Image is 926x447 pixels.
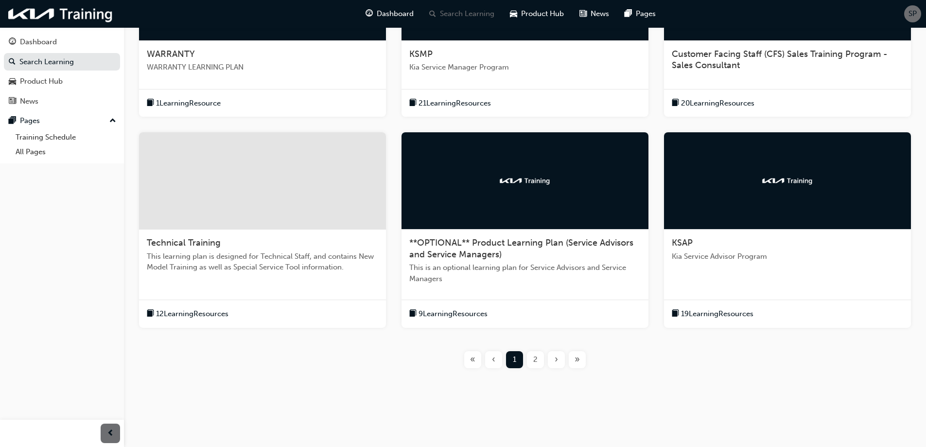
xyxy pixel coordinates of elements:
[9,58,16,67] span: search-icon
[525,351,546,368] button: Page 2
[4,112,120,130] button: Pages
[409,49,433,59] span: KSMP
[409,97,491,109] button: book-icon21LearningResources
[672,49,888,71] span: Customer Facing Staff (CFS) Sales Training Program - Sales Consultant
[419,98,491,109] span: 21 Learning Resources
[617,4,664,24] a: pages-iconPages
[555,354,558,365] span: ›
[366,8,373,20] span: guage-icon
[429,8,436,20] span: search-icon
[409,308,417,320] span: book-icon
[681,98,754,109] span: 20 Learning Resources
[4,72,120,90] a: Product Hub
[664,132,911,328] a: kia-trainingKSAPKia Service Advisor Programbook-icon19LearningResources
[20,115,40,126] div: Pages
[409,262,641,284] span: This is an optional learning plan for Service Advisors and Service Managers
[625,8,632,20] span: pages-icon
[761,176,814,186] img: kia-training
[681,308,753,320] span: 19 Learning Resources
[107,428,114,440] span: prev-icon
[636,8,656,19] span: Pages
[672,251,903,262] span: Kia Service Advisor Program
[9,38,16,47] span: guage-icon
[462,351,483,368] button: First page
[672,308,753,320] button: book-icon19LearningResources
[156,308,228,320] span: 12 Learning Resources
[672,97,679,109] span: book-icon
[546,351,567,368] button: Next page
[4,53,120,71] a: Search Learning
[498,176,552,186] img: kia-training
[504,351,525,368] button: Page 1
[147,308,228,320] button: book-icon12LearningResources
[421,4,502,24] a: search-iconSearch Learning
[409,308,488,320] button: book-icon9LearningResources
[109,115,116,127] span: up-icon
[567,351,588,368] button: Last page
[139,132,386,328] a: Technical TrainingThis learning plan is designed for Technical Staff, and contains New Model Trai...
[672,237,693,248] span: KSAP
[358,4,421,24] a: guage-iconDashboard
[147,97,221,109] button: book-icon1LearningResource
[502,4,572,24] a: car-iconProduct Hub
[572,4,617,24] a: news-iconNews
[4,92,120,110] a: News
[521,8,564,19] span: Product Hub
[579,8,587,20] span: news-icon
[9,77,16,86] span: car-icon
[147,62,378,73] span: WARRANTY LEARNING PLAN
[510,8,517,20] span: car-icon
[156,98,221,109] span: 1 Learning Resource
[377,8,414,19] span: Dashboard
[12,130,120,145] a: Training Schedule
[20,36,57,48] div: Dashboard
[147,49,195,59] span: WARRANTY
[12,144,120,160] a: All Pages
[4,31,120,112] button: DashboardSearch LearningProduct HubNews
[9,117,16,125] span: pages-icon
[4,33,120,51] a: Dashboard
[672,308,679,320] span: book-icon
[672,97,754,109] button: book-icon20LearningResources
[575,354,580,365] span: »
[402,132,648,328] a: kia-training**OPTIONAL** Product Learning Plan (Service Advisors and Service Managers)This is an ...
[904,5,921,22] button: SP
[409,97,417,109] span: book-icon
[470,354,475,365] span: «
[409,237,633,260] span: **OPTIONAL** Product Learning Plan (Service Advisors and Service Managers)
[492,354,495,365] span: ‹
[483,351,504,368] button: Previous page
[147,97,154,109] span: book-icon
[5,4,117,24] img: kia-training
[20,96,38,107] div: News
[591,8,609,19] span: News
[419,308,488,320] span: 9 Learning Resources
[147,308,154,320] span: book-icon
[409,62,641,73] span: Kia Service Manager Program
[20,76,63,87] div: Product Hub
[440,8,494,19] span: Search Learning
[147,237,221,248] span: Technical Training
[147,251,378,273] span: This learning plan is designed for Technical Staff, and contains New Model Training as well as Sp...
[533,354,538,365] span: 2
[909,8,917,19] span: SP
[9,97,16,106] span: news-icon
[513,354,516,365] span: 1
